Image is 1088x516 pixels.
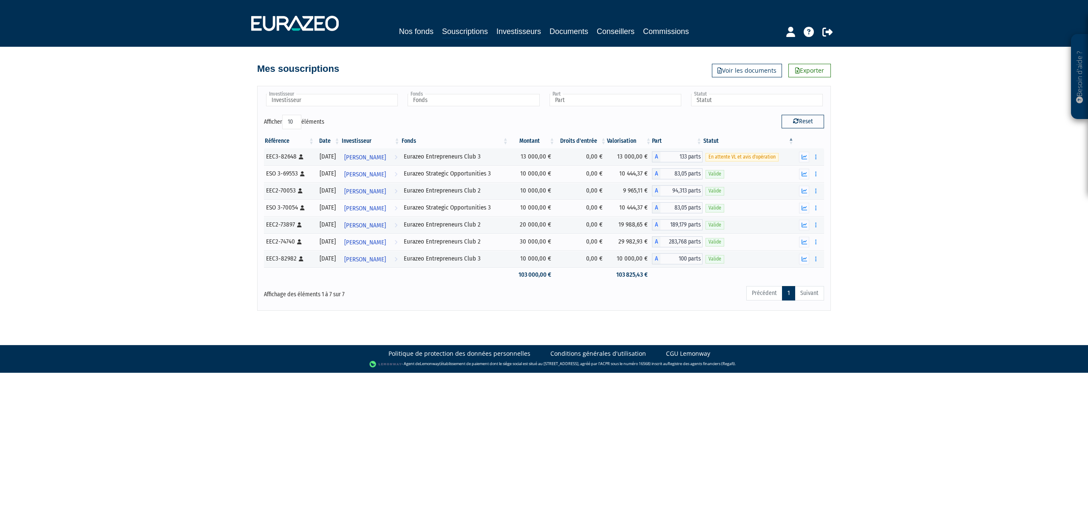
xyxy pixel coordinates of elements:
a: [PERSON_NAME] [341,182,401,199]
div: [DATE] [318,220,338,229]
div: Eurazeo Entrepreneurs Club 3 [404,254,506,263]
div: Eurazeo Entrepreneurs Club 2 [404,186,506,195]
th: Date: activer pour trier la colonne par ordre croissant [315,134,341,148]
i: Voir l'investisseur [394,218,397,233]
select: Afficheréléments [282,115,301,129]
label: Afficher éléments [264,115,324,129]
div: Affichage des éléments 1 à 7 sur 7 [264,285,490,299]
td: 0,00 € [555,165,607,182]
a: [PERSON_NAME] [341,233,401,250]
td: 19 988,65 € [607,216,652,233]
div: [DATE] [318,254,338,263]
div: A - Eurazeo Entrepreneurs Club 2 [652,236,703,247]
td: 30 000,00 € [509,233,556,250]
td: 0,00 € [555,233,607,250]
span: A [652,202,660,213]
i: [Français] Personne physique [300,171,305,176]
div: EEC3-82648 [266,152,312,161]
div: [DATE] [318,152,338,161]
i: Voir l'investisseur [394,252,397,267]
th: Référence : activer pour trier la colonne par ordre croissant [264,134,315,148]
td: 0,00 € [555,216,607,233]
span: [PERSON_NAME] [344,218,386,233]
a: Investisseurs [496,26,541,37]
div: Eurazeo Entrepreneurs Club 3 [404,152,506,161]
span: Valide [705,187,724,195]
th: Part: activer pour trier la colonne par ordre croissant [652,134,703,148]
td: 13 000,00 € [607,148,652,165]
a: 1 [782,286,795,301]
a: Politique de protection des données personnelles [388,349,530,358]
a: Conditions générales d'utilisation [550,349,646,358]
a: [PERSON_NAME] [341,199,401,216]
div: [DATE] [318,203,338,212]
div: [DATE] [318,237,338,246]
div: EEC3-82982 [266,254,312,263]
div: Eurazeo Strategic Opportunities 3 [404,203,506,212]
i: [Français] Personne physique [299,154,303,159]
th: Montant: activer pour trier la colonne par ordre croissant [509,134,556,148]
span: Valide [705,221,724,229]
span: 94,313 parts [660,185,703,196]
div: A - Eurazeo Entrepreneurs Club 2 [652,185,703,196]
a: Documents [550,26,588,37]
span: A [652,253,660,264]
span: A [652,236,660,247]
span: A [652,219,660,230]
div: [DATE] [318,169,338,178]
div: ESO 3-70054 [266,203,312,212]
i: [Français] Personne physique [298,188,303,193]
a: [PERSON_NAME] [341,148,401,165]
i: Voir l'investisseur [394,201,397,216]
a: Registre des agents financiers (Regafi) [668,361,735,366]
a: Exporter [788,64,831,77]
a: [PERSON_NAME] [341,250,401,267]
div: A - Eurazeo Entrepreneurs Club 3 [652,253,703,264]
span: 189,179 parts [660,219,703,230]
td: 10 000,00 € [509,182,556,199]
td: 10 000,00 € [509,165,556,182]
i: [Français] Personne physique [300,205,305,210]
i: Voir l'investisseur [394,184,397,199]
div: [DATE] [318,186,338,195]
a: Conseillers [597,26,635,37]
span: [PERSON_NAME] [344,235,386,250]
div: Eurazeo Entrepreneurs Club 2 [404,220,506,229]
td: 10 000,00 € [509,199,556,216]
div: Eurazeo Entrepreneurs Club 2 [404,237,506,246]
td: 10 000,00 € [509,250,556,267]
h4: Mes souscriptions [257,64,339,74]
span: A [652,168,660,179]
span: 83,05 parts [660,202,703,213]
div: - Agent de (établissement de paiement dont le siège social est situé au [STREET_ADDRESS], agréé p... [8,360,1079,369]
div: A - Eurazeo Strategic Opportunities 3 [652,168,703,179]
th: Valorisation: activer pour trier la colonne par ordre croissant [607,134,652,148]
span: [PERSON_NAME] [344,167,386,182]
span: Valide [705,204,724,212]
div: Eurazeo Strategic Opportunities 3 [404,169,506,178]
i: [Français] Personne physique [299,256,303,261]
img: 1732889491-logotype_eurazeo_blanc_rvb.png [251,16,339,31]
span: En attente VL et avis d'opération [705,153,779,161]
td: 10 000,00 € [607,250,652,267]
a: Commissions [643,26,689,37]
a: Lemonway [420,361,439,366]
i: [Français] Personne physique [297,222,302,227]
td: 10 444,37 € [607,165,652,182]
span: A [652,151,660,162]
th: Investisseur: activer pour trier la colonne par ordre croissant [341,134,401,148]
th: Droits d'entrée: activer pour trier la colonne par ordre croissant [555,134,607,148]
td: 0,00 € [555,148,607,165]
div: A - Eurazeo Strategic Opportunities 3 [652,202,703,213]
div: A - Eurazeo Entrepreneurs Club 2 [652,219,703,230]
td: 29 982,93 € [607,233,652,250]
a: Souscriptions [442,26,488,39]
td: 0,00 € [555,199,607,216]
i: Voir l'investisseur [394,167,397,182]
td: 103 000,00 € [509,267,556,282]
a: [PERSON_NAME] [341,216,401,233]
div: EEC2-73897 [266,220,312,229]
i: Voir l'investisseur [394,235,397,250]
i: Voir l'investisseur [394,150,397,165]
span: 100 parts [660,253,703,264]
